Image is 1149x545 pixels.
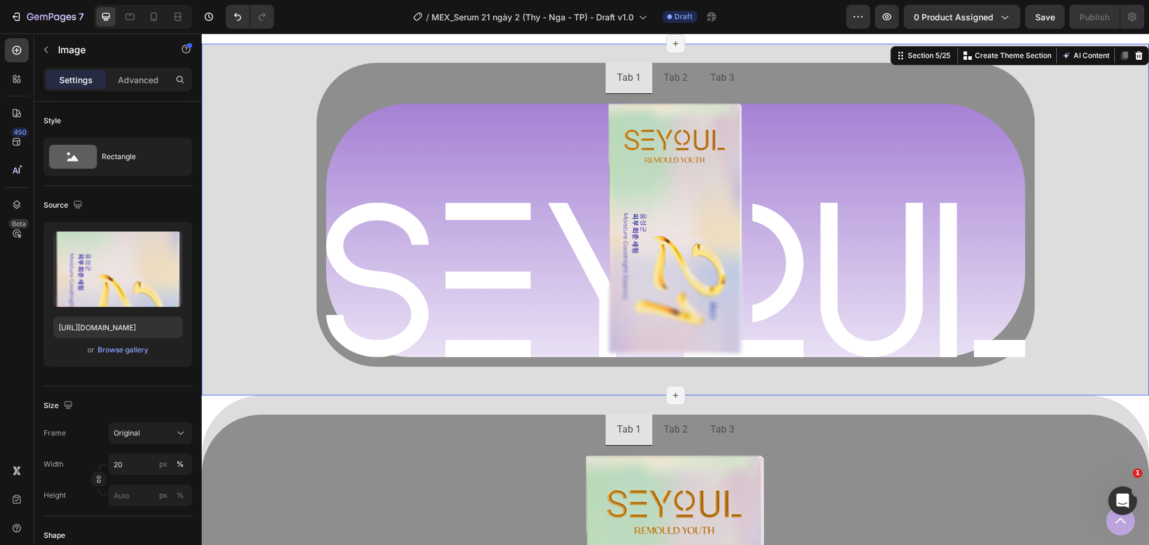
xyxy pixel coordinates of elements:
div: Section 5/25 [704,17,751,28]
span: Save [1035,12,1055,22]
div: Rectangle [102,143,175,170]
p: Create Theme Section [773,17,850,28]
span: Draft [674,11,692,22]
div: Beta [9,219,29,229]
button: 7 [5,5,89,29]
label: Height [44,490,66,501]
p: 7 [78,10,84,24]
span: or [87,343,95,357]
div: Size [44,398,75,414]
img: gempages_507356051327157127-fd7acefd-eea6-4cdc-aa4a-cd82d156036b.webp [404,70,544,324]
div: Source [44,197,85,214]
img: preview-image [53,232,183,307]
div: Style [44,115,61,126]
div: Tab 1 [414,386,441,407]
iframe: Design area [202,34,1149,545]
span: Original [114,428,140,439]
div: Tab 2 [460,34,488,55]
button: % [156,457,171,471]
label: Frame [44,428,66,439]
span: 1 [1133,468,1142,478]
button: AI Content [858,15,910,29]
button: Publish [1069,5,1120,29]
label: Width [44,459,63,470]
button: 0 product assigned [904,5,1020,29]
iframe: Intercom live chat [1108,486,1137,515]
button: % [156,488,171,503]
div: Tab 3 [507,386,534,407]
div: px [159,490,168,501]
div: Shape [44,530,65,541]
input: px% [108,485,192,506]
div: Tab 1 [414,34,441,55]
div: Publish [1080,11,1110,23]
p: Image [58,42,160,57]
input: px% [108,453,192,475]
span: MEX_Serum 21 ngày 2 (Thy - Nga - TP) - Draft v1.0 [431,11,634,23]
button: px [173,488,187,503]
button: px [173,457,187,471]
div: Undo/Redo [226,5,274,29]
button: Original [108,422,192,444]
input: https://example.com/image.jpg [53,316,183,338]
div: Tab 2 [460,386,488,407]
div: 450 [11,127,29,137]
span: 0 product assigned [914,11,993,23]
div: % [177,459,184,470]
button: Save [1025,5,1065,29]
div: Tab 3 [507,34,534,55]
span: / [426,11,429,23]
div: Browse gallery [98,345,148,355]
div: px [159,459,168,470]
p: Advanced [118,74,159,86]
div: % [177,490,184,501]
button: Browse gallery [97,344,149,356]
p: Settings [59,74,93,86]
